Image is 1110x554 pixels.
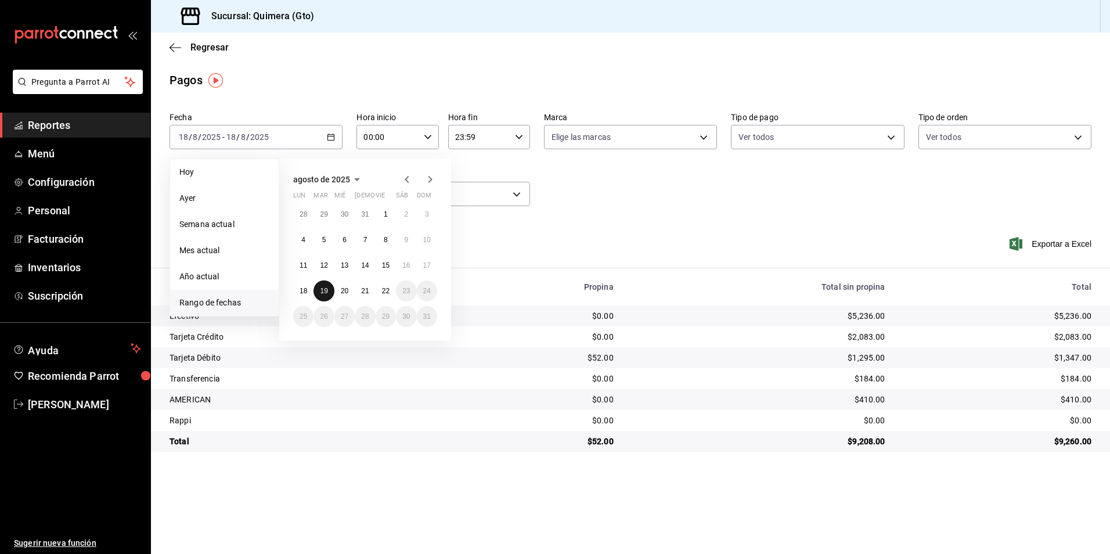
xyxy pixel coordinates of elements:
[473,352,614,364] div: $52.00
[313,192,327,204] abbr: martes
[313,229,334,250] button: 5 de agosto de 2025
[632,394,885,405] div: $410.00
[355,204,375,225] button: 31 de julio de 2025
[313,306,334,327] button: 26 de agosto de 2025
[322,236,326,244] abbr: 5 de agosto de 2025
[236,132,240,142] span: /
[334,229,355,250] button: 6 de agosto de 2025
[190,42,229,53] span: Regresar
[361,287,369,295] abbr: 21 de agosto de 2025
[170,113,343,121] label: Fecha
[222,132,225,142] span: -
[28,260,141,275] span: Inventarios
[355,280,375,301] button: 21 de agosto de 2025
[904,373,1091,384] div: $184.00
[341,287,348,295] abbr: 20 de agosto de 2025
[376,280,396,301] button: 22 de agosto de 2025
[170,394,454,405] div: AMERICAN
[376,229,396,250] button: 8 de agosto de 2025
[632,310,885,322] div: $5,236.00
[320,261,327,269] abbr: 12 de agosto de 2025
[170,42,229,53] button: Regresar
[343,236,347,244] abbr: 6 de agosto de 2025
[293,229,313,250] button: 4 de agosto de 2025
[632,282,885,292] div: Total sin propina
[904,415,1091,426] div: $0.00
[417,229,437,250] button: 10 de agosto de 2025
[31,76,125,88] span: Pregunta a Parrot AI
[246,132,250,142] span: /
[402,261,410,269] abbr: 16 de agosto de 2025
[300,261,307,269] abbr: 11 de agosto de 2025
[355,229,375,250] button: 7 de agosto de 2025
[313,204,334,225] button: 29 de julio de 2025
[240,132,246,142] input: --
[201,132,221,142] input: ----
[423,261,431,269] abbr: 17 de agosto de 2025
[402,287,410,295] abbr: 23 de agosto de 2025
[918,113,1091,121] label: Tipo de orden
[28,341,126,355] span: Ayuda
[320,210,327,218] abbr: 29 de julio de 2025
[208,73,223,88] img: Tooltip marker
[904,352,1091,364] div: $1,347.00
[384,210,388,218] abbr: 1 de agosto de 2025
[179,166,269,178] span: Hoy
[632,331,885,343] div: $2,083.00
[376,306,396,327] button: 29 de agosto de 2025
[423,312,431,321] abbr: 31 de agosto de 2025
[396,192,408,204] abbr: sábado
[355,255,375,276] button: 14 de agosto de 2025
[473,436,614,447] div: $52.00
[404,236,408,244] abbr: 9 de agosto de 2025
[632,373,885,384] div: $184.00
[13,70,143,94] button: Pregunta a Parrot AI
[28,288,141,304] span: Suscripción
[128,30,137,39] button: open_drawer_menu
[904,282,1091,292] div: Total
[904,394,1091,405] div: $410.00
[28,203,141,218] span: Personal
[334,192,345,204] abbr: miércoles
[402,312,410,321] abbr: 30 de agosto de 2025
[293,306,313,327] button: 25 de agosto de 2025
[404,210,408,218] abbr: 2 de agosto de 2025
[170,71,203,89] div: Pagos
[14,537,141,549] span: Sugerir nueva función
[376,255,396,276] button: 15 de agosto de 2025
[396,280,416,301] button: 23 de agosto de 2025
[382,287,390,295] abbr: 22 de agosto de 2025
[423,287,431,295] abbr: 24 de agosto de 2025
[179,244,269,257] span: Mes actual
[376,204,396,225] button: 1 de agosto de 2025
[382,312,390,321] abbr: 29 de agosto de 2025
[1012,237,1091,251] button: Exportar a Excel
[356,113,438,121] label: Hora inicio
[334,306,355,327] button: 27 de agosto de 2025
[473,415,614,426] div: $0.00
[423,236,431,244] abbr: 10 de agosto de 2025
[544,113,717,121] label: Marca
[632,436,885,447] div: $9,208.00
[738,131,774,143] span: Ver todos
[293,192,305,204] abbr: lunes
[473,394,614,405] div: $0.00
[396,306,416,327] button: 30 de agosto de 2025
[334,204,355,225] button: 30 de julio de 2025
[28,397,141,412] span: [PERSON_NAME]
[448,113,530,121] label: Hora fin
[361,210,369,218] abbr: 31 de julio de 2025
[301,236,305,244] abbr: 4 de agosto de 2025
[382,261,390,269] abbr: 15 de agosto de 2025
[170,436,454,447] div: Total
[417,280,437,301] button: 24 de agosto de 2025
[226,132,236,142] input: --
[293,175,350,184] span: agosto de 2025
[396,204,416,225] button: 2 de agosto de 2025
[250,132,269,142] input: ----
[170,352,454,364] div: Tarjeta Débito
[28,368,141,384] span: Recomienda Parrot
[293,280,313,301] button: 18 de agosto de 2025
[473,331,614,343] div: $0.00
[473,310,614,322] div: $0.00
